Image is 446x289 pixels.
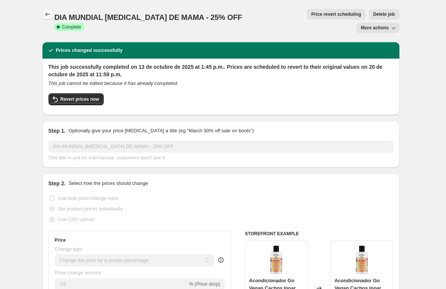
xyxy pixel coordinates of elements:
[373,11,395,17] span: Delete job
[245,231,393,237] h6: STOREFRONT EXAMPLE
[48,180,66,187] h2: Step 2.
[58,195,118,201] span: Use bulk price change rules
[311,11,361,17] span: Price revert scheduling
[42,9,53,20] button: Price change jobs
[48,93,104,105] button: Revert prices now
[68,127,254,135] p: Optionally give your price [MEDICAL_DATA] a title (eg "March 30% off sale on boots")
[48,63,393,78] h2: This job successfully completed on 13 de octubre de 2025 at 1:45 p.m.. Prices are scheduled to re...
[361,25,389,31] span: More actions
[55,270,101,275] span: Price change amount
[217,256,225,264] div: help
[60,96,99,102] span: Revert prices now
[54,13,242,21] span: DIA MUNDIAL [MEDICAL_DATA] DE MAMA - 25% OFF
[55,246,83,252] span: Change type
[48,127,66,135] h2: Step 1.
[58,216,94,222] span: Use CSV upload
[356,23,399,33] button: More actions
[261,245,291,275] img: acondicionador-go-vegan-cachos-inoar-300ml-cabello-rizado-974824_80x.jpg
[307,9,366,20] button: Price revert scheduling
[56,47,123,54] h2: Prices changed successfully
[62,24,81,30] span: Complete
[189,281,220,287] span: % (Price drop)
[68,180,148,187] p: Select how the prices should change
[369,9,399,20] button: Delete job
[347,245,377,275] img: acondicionador-go-vegan-cachos-inoar-300ml-cabello-rizado-974824_80x.jpg
[48,155,165,160] span: This title is just for internal use, customers won't see it
[48,141,393,153] input: 30% off holiday sale
[58,206,123,212] span: Set product prices individually
[48,80,178,86] i: This job cannot be edited because it has already completed.
[55,237,66,243] h3: Price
